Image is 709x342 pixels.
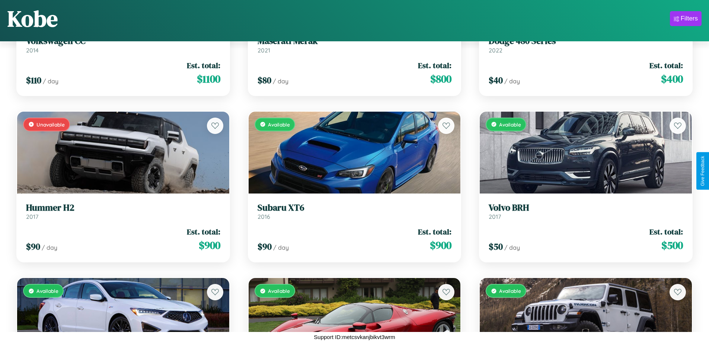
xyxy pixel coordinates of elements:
[197,71,220,86] span: $ 1100
[700,156,705,186] div: Give Feedback
[26,36,220,47] h3: Volkswagen CC
[489,213,501,220] span: 2017
[273,244,289,251] span: / day
[661,238,683,253] span: $ 500
[649,226,683,237] span: Est. total:
[418,60,451,71] span: Est. total:
[314,332,395,342] p: Support ID: metcsvkanjbikvt3wrm
[42,244,57,251] span: / day
[43,77,58,85] span: / day
[418,226,451,237] span: Est. total:
[670,11,702,26] button: Filters
[7,3,58,34] h1: Kobe
[187,226,220,237] span: Est. total:
[504,244,520,251] span: / day
[36,288,58,294] span: Available
[258,240,272,253] span: $ 90
[268,121,290,128] span: Available
[489,202,683,213] h3: Volvo BRH
[661,71,683,86] span: $ 400
[26,47,39,54] span: 2014
[489,240,503,253] span: $ 50
[499,288,521,294] span: Available
[504,77,520,85] span: / day
[258,36,452,47] h3: Maserati Merak
[26,36,220,54] a: Volkswagen CC2014
[26,202,220,213] h3: Hummer H2
[273,77,288,85] span: / day
[649,60,683,71] span: Est. total:
[430,71,451,86] span: $ 800
[681,15,698,22] div: Filters
[499,121,521,128] span: Available
[36,121,65,128] span: Unavailable
[258,74,271,86] span: $ 80
[489,36,683,54] a: Dodge 480 Series2022
[489,74,503,86] span: $ 40
[258,202,452,221] a: Subaru XT62016
[430,238,451,253] span: $ 900
[26,213,38,220] span: 2017
[187,60,220,71] span: Est. total:
[26,74,41,86] span: $ 110
[26,240,40,253] span: $ 90
[26,202,220,221] a: Hummer H22017
[199,238,220,253] span: $ 900
[489,47,502,54] span: 2022
[489,36,683,47] h3: Dodge 480 Series
[258,202,452,213] h3: Subaru XT6
[258,36,452,54] a: Maserati Merak2021
[258,47,270,54] span: 2021
[489,202,683,221] a: Volvo BRH2017
[268,288,290,294] span: Available
[258,213,270,220] span: 2016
